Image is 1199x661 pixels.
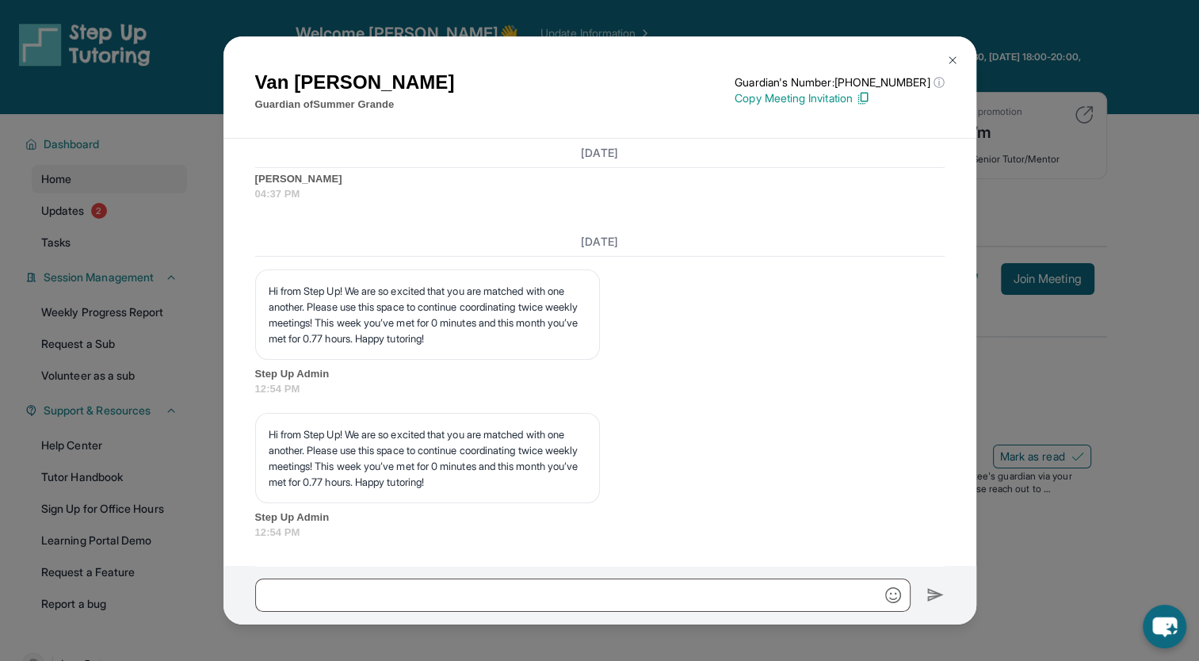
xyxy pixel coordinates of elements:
[269,283,586,346] p: Hi from Step Up! We are so excited that you are matched with one another. Please use this space t...
[856,91,870,105] img: Copy Icon
[255,171,945,187] span: [PERSON_NAME]
[255,366,945,382] span: Step Up Admin
[255,510,945,525] span: Step Up Admin
[255,97,455,113] p: Guardian of Summer Grande
[1143,605,1186,648] button: chat-button
[926,586,945,605] img: Send icon
[255,186,945,202] span: 04:37 PM
[255,145,945,161] h3: [DATE]
[269,426,586,490] p: Hi from Step Up! We are so excited that you are matched with one another. Please use this space t...
[255,525,945,541] span: 12:54 PM
[946,54,959,67] img: Close Icon
[255,234,945,250] h3: [DATE]
[885,587,901,603] img: Emoji
[735,90,944,106] p: Copy Meeting Invitation
[255,381,945,397] span: 12:54 PM
[735,75,944,90] p: Guardian's Number: [PHONE_NUMBER]
[933,75,944,90] span: ⓘ
[255,68,455,97] h1: Van [PERSON_NAME]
